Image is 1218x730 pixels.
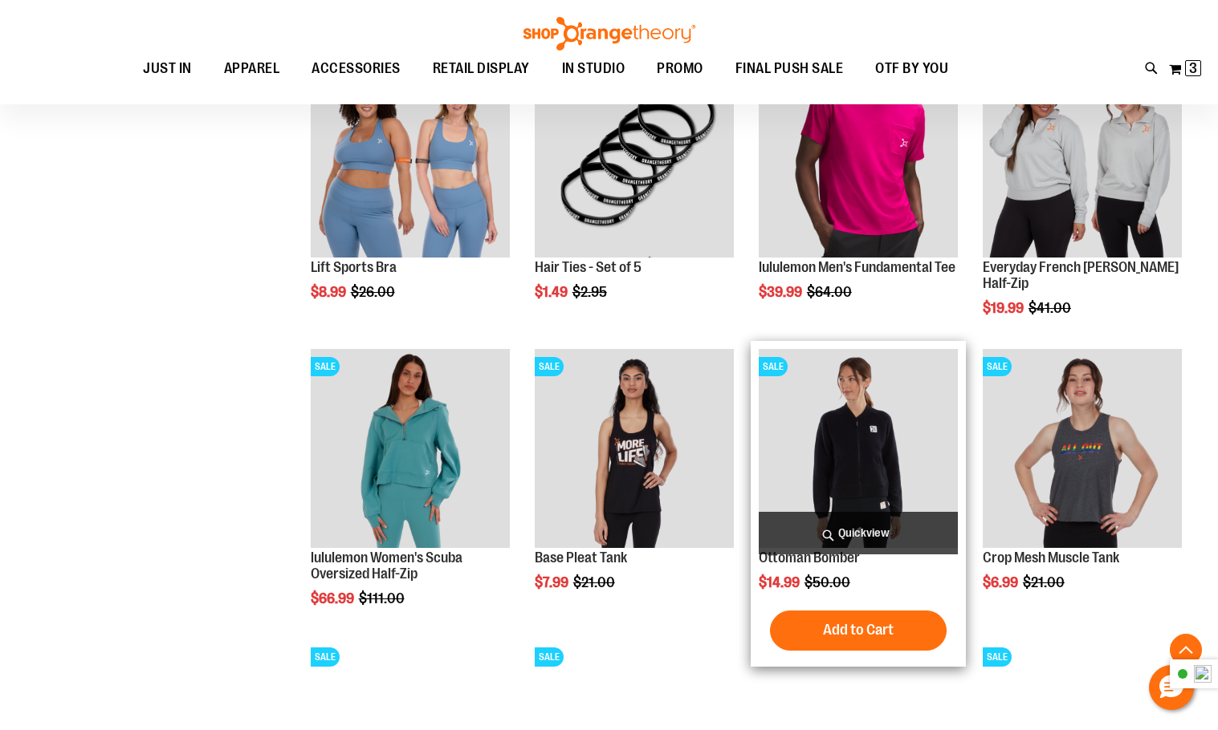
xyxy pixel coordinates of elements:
[535,550,627,566] a: Base Pleat Tank
[983,259,1179,291] a: Everyday French [PERSON_NAME] Half-Zip
[351,284,397,300] span: $26.00
[535,349,734,548] img: Product image for Base Pleat Tank
[295,51,417,87] a: ACCESSORIES
[311,349,510,550] a: Product image for lululemon Womens Scuba Oversized Half ZipSALE
[805,574,853,590] span: $50.00
[1023,574,1067,590] span: $21.00
[535,59,734,260] a: Hair Ties - Set of 5SALE
[535,259,642,275] a: Hair Ties - Set of 5
[562,51,625,87] span: IN STUDIO
[759,59,958,260] a: OTF lululemon Mens The Fundamental T Wild BerrySALE
[807,284,854,300] span: $64.00
[311,259,397,275] a: Lift Sports Bra
[983,349,1182,550] a: Product image for Crop Mesh Muscle TankSALE
[535,59,734,258] img: Hair Ties - Set of 5
[1189,60,1197,76] span: 3
[751,341,966,667] div: product
[311,590,356,606] span: $66.99
[875,51,948,87] span: OTF BY YOU
[751,51,966,341] div: product
[770,610,947,651] button: Add to Cart
[859,51,964,87] a: OTF BY YOU
[983,349,1182,548] img: Product image for Crop Mesh Muscle Tank
[311,284,348,300] span: $8.99
[433,51,530,87] span: RETAIL DISPLAY
[641,51,719,87] a: PROMO
[983,300,1026,316] span: $19.99
[759,357,788,376] span: SALE
[311,647,340,667] span: SALE
[759,349,958,550] a: Product image for Ottoman BomberSALE
[535,284,570,300] span: $1.49
[759,349,958,548] img: Product image for Ottoman Bomber
[759,59,958,258] img: OTF lululemon Mens The Fundamental T Wild Berry
[208,51,296,87] a: APPAREL
[127,51,208,87] a: JUST IN
[1029,300,1073,316] span: $41.00
[527,341,742,631] div: product
[311,357,340,376] span: SALE
[1149,665,1194,710] button: Hello, have a question? Let’s chat.
[975,341,1190,631] div: product
[759,512,958,554] a: Quickview
[983,574,1020,590] span: $6.99
[719,51,860,87] a: FINAL PUSH SALE
[823,621,894,639] span: Add to Cart
[546,51,642,87] a: IN STUDIO
[983,550,1119,566] a: Crop Mesh Muscle Tank
[573,574,617,590] span: $21.00
[312,51,401,87] span: ACCESSORIES
[983,59,1182,258] img: Product image for Everyday French Terry 1/2 Zip
[224,51,280,87] span: APPAREL
[303,51,518,341] div: product
[143,51,192,87] span: JUST IN
[535,357,564,376] span: SALE
[657,51,703,87] span: PROMO
[535,647,564,667] span: SALE
[311,349,510,548] img: Product image for lululemon Womens Scuba Oversized Half Zip
[535,574,571,590] span: $7.99
[311,59,510,258] img: Main of 2024 Covention Lift Sports Bra
[759,574,802,590] span: $14.99
[311,550,462,582] a: lululemon Women's Scuba Oversized Half-Zip
[759,550,860,566] a: Ottoman Bomber
[311,59,510,260] a: Main of 2024 Covention Lift Sports BraSALE
[535,349,734,550] a: Product image for Base Pleat TankSALE
[303,341,518,647] div: product
[983,357,1012,376] span: SALE
[1170,634,1202,666] button: Back To Top
[975,51,1190,357] div: product
[735,51,844,87] span: FINAL PUSH SALE
[417,51,546,87] a: RETAIL DISPLAY
[759,259,955,275] a: lululemon Men's Fundamental Tee
[359,590,407,606] span: $111.00
[983,59,1182,260] a: Product image for Everyday French Terry 1/2 ZipSALE
[572,284,609,300] span: $2.95
[521,17,698,51] img: Shop Orangetheory
[527,51,742,341] div: product
[983,647,1012,667] span: SALE
[759,284,805,300] span: $39.99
